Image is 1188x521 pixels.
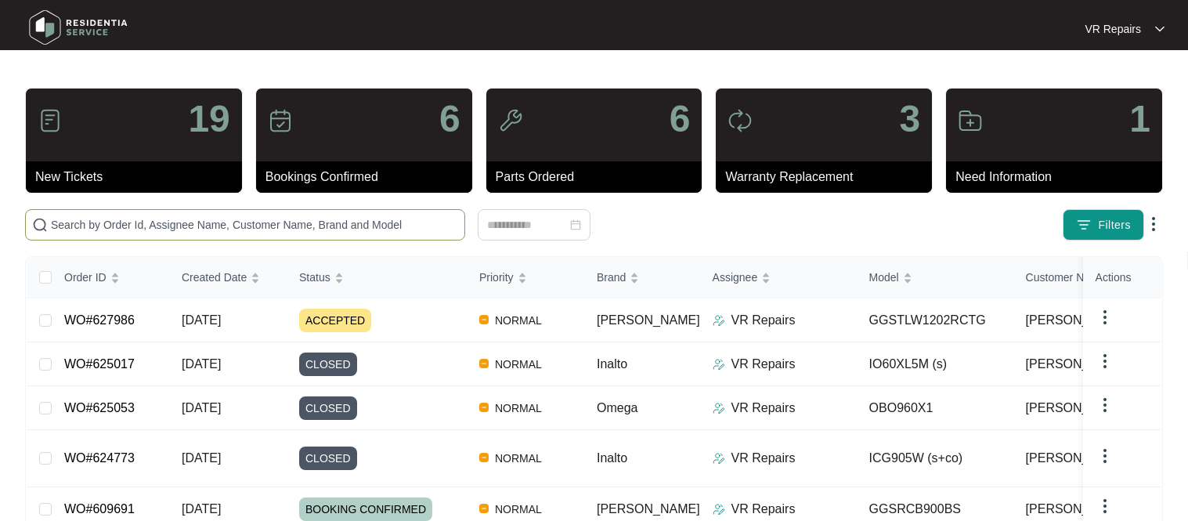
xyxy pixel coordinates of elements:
img: Assigner Icon [713,314,725,327]
a: WO#627986 [64,313,135,327]
img: dropdown arrow [1144,215,1163,233]
img: icon [268,108,293,133]
th: Order ID [52,257,169,298]
input: Search by Order Id, Assignee Name, Customer Name, Brand and Model [51,216,458,233]
img: Vercel Logo [479,315,489,324]
th: Actions [1083,257,1161,298]
a: WO#625017 [64,357,135,371]
span: Brand [597,269,626,286]
span: Priority [479,269,514,286]
p: 1 [1129,100,1150,138]
img: dropdown arrow [1096,396,1114,414]
a: WO#624773 [64,451,135,465]
span: Inalto [597,357,627,371]
td: IO60XL5M (s) [857,342,1013,386]
img: dropdown arrow [1096,447,1114,465]
p: 6 [439,100,460,138]
p: 19 [188,100,229,138]
img: search-icon [32,217,48,233]
span: [DATE] [182,502,221,516]
span: [PERSON_NAME]... [1026,449,1139,468]
span: [DATE] [182,401,221,414]
img: filter icon [1076,217,1092,233]
img: dropdown arrow [1096,308,1114,327]
th: Assignee [700,257,857,298]
span: Filters [1098,217,1131,233]
span: NORMAL [489,399,548,418]
img: Assigner Icon [713,503,725,516]
p: VR Repairs [731,399,796,418]
span: NORMAL [489,500,548,519]
a: WO#625053 [64,401,135,414]
p: 3 [899,100,920,138]
th: Brand [584,257,700,298]
td: OBO960X1 [857,386,1013,430]
span: NORMAL [489,355,548,374]
span: [DATE] [182,313,221,327]
a: WO#609691 [64,502,135,516]
img: Vercel Logo [479,504,489,513]
td: ICG905W (s+co) [857,430,1013,487]
span: [PERSON_NAME] [1026,399,1129,418]
span: CLOSED [299,353,357,376]
span: [DATE] [182,357,221,371]
span: [DATE] [182,451,221,465]
img: dropdown arrow [1155,25,1165,33]
p: VR Repairs [1085,21,1141,37]
img: dropdown arrow [1096,352,1114,371]
th: Model [857,257,1013,298]
span: CLOSED [299,447,357,470]
img: Vercel Logo [479,453,489,462]
img: icon [498,108,523,133]
p: VR Repairs [731,311,796,330]
span: BOOKING CONFIRMED [299,497,432,521]
p: Need Information [955,168,1162,186]
p: Bookings Confirmed [265,168,472,186]
span: Model [869,269,899,286]
p: VR Repairs [731,500,796,519]
img: dropdown arrow [1096,497,1114,516]
img: Assigner Icon [713,358,725,371]
th: Priority [467,257,584,298]
img: icon [728,108,753,133]
span: Status [299,269,330,286]
span: [PERSON_NAME] [1026,311,1129,330]
span: [PERSON_NAME] [597,502,700,516]
span: [PERSON_NAME] [1026,355,1129,374]
img: Vercel Logo [479,359,489,368]
img: Assigner Icon [713,452,725,465]
span: NORMAL [489,311,548,330]
p: New Tickets [35,168,242,186]
img: Assigner Icon [713,402,725,414]
p: 6 [670,100,691,138]
th: Status [287,257,467,298]
span: [PERSON_NAME] [597,313,700,327]
p: Parts Ordered [496,168,702,186]
p: VR Repairs [731,355,796,374]
td: GGSTLW1202RCTG [857,298,1013,342]
button: filter iconFilters [1063,209,1144,241]
span: NORMAL [489,449,548,468]
span: Order ID [64,269,107,286]
p: VR Repairs [731,449,796,468]
img: icon [958,108,983,133]
span: Assignee [713,269,758,286]
th: Customer Name [1013,257,1170,298]
img: Vercel Logo [479,403,489,412]
img: residentia service logo [23,4,133,51]
span: CLOSED [299,396,357,420]
span: Customer Name [1026,269,1106,286]
span: ACCEPTED [299,309,371,332]
th: Created Date [169,257,287,298]
span: Inalto [597,451,627,465]
span: Created Date [182,269,247,286]
img: icon [38,108,63,133]
span: [PERSON_NAME] [1026,500,1129,519]
p: Warranty Replacement [725,168,932,186]
span: Omega [597,401,637,414]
